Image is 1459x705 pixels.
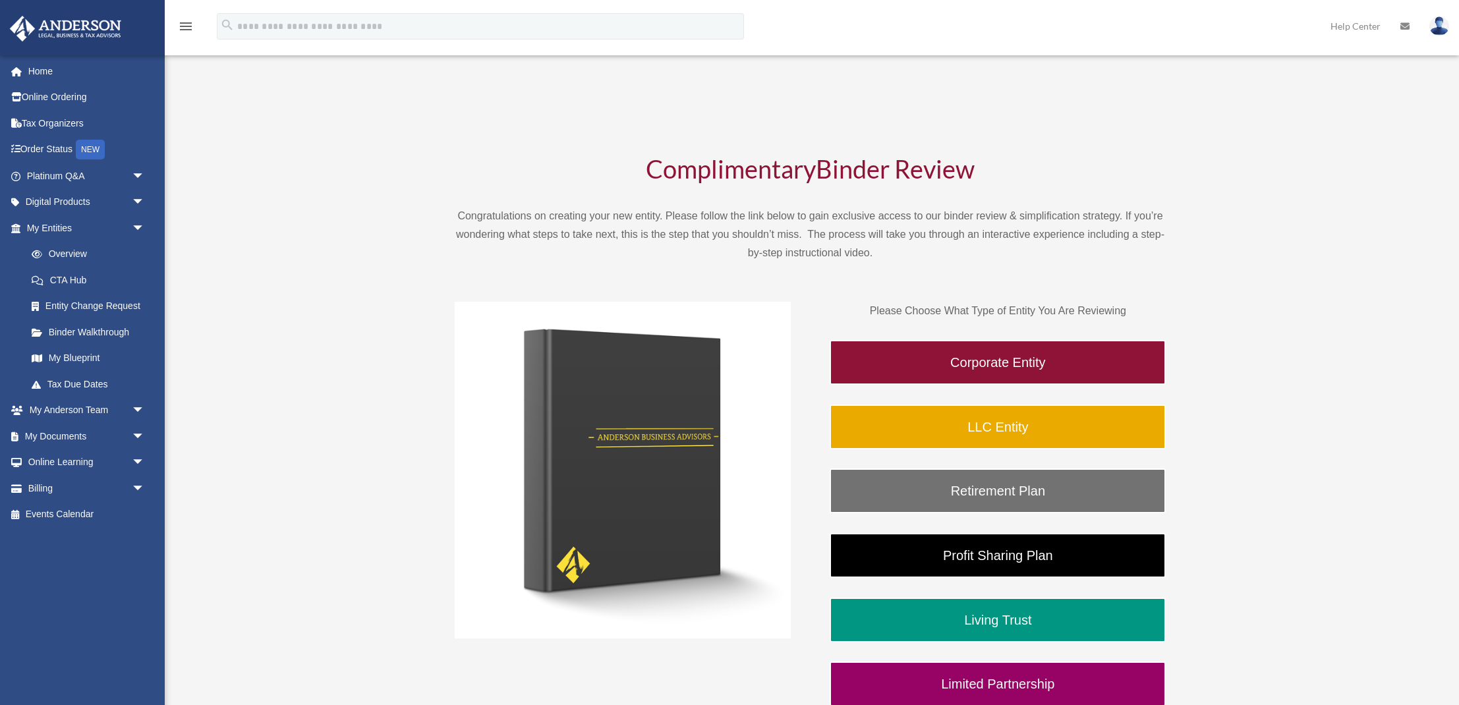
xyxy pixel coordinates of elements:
a: Online Ordering [9,84,165,111]
a: Overview [18,241,165,268]
a: Platinum Q&Aarrow_drop_down [9,163,165,189]
img: User Pic [1429,16,1449,36]
a: Living Trust [830,598,1166,642]
a: Order StatusNEW [9,136,165,163]
a: CTA Hub [18,267,165,293]
a: Corporate Entity [830,340,1166,385]
a: Online Learningarrow_drop_down [9,449,165,476]
a: Home [9,58,165,84]
a: Billingarrow_drop_down [9,475,165,501]
a: My Blueprint [18,345,165,372]
p: Congratulations on creating your new entity. Please follow the link below to gain exclusive acces... [455,207,1166,262]
i: menu [178,18,194,34]
a: My Documentsarrow_drop_down [9,423,165,449]
div: NEW [76,140,105,159]
img: Anderson Advisors Platinum Portal [6,16,125,42]
a: Tax Organizers [9,110,165,136]
span: arrow_drop_down [132,215,158,242]
span: arrow_drop_down [132,423,158,450]
a: Profit Sharing Plan [830,533,1166,578]
a: Digital Productsarrow_drop_down [9,189,165,215]
a: Entity Change Request [18,293,165,320]
span: Complimentary [646,154,816,184]
i: search [220,18,235,32]
a: LLC Entity [830,405,1166,449]
span: arrow_drop_down [132,449,158,476]
a: My Entitiesarrow_drop_down [9,215,165,241]
p: Please Choose What Type of Entity You Are Reviewing [830,302,1166,320]
span: arrow_drop_down [132,397,158,424]
span: arrow_drop_down [132,163,158,190]
span: arrow_drop_down [132,475,158,502]
span: Binder Review [816,154,975,184]
a: menu [178,23,194,34]
a: Events Calendar [9,501,165,528]
a: My Anderson Teamarrow_drop_down [9,397,165,424]
a: Tax Due Dates [18,371,165,397]
a: Binder Walkthrough [18,319,158,345]
span: arrow_drop_down [132,189,158,216]
a: Retirement Plan [830,468,1166,513]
